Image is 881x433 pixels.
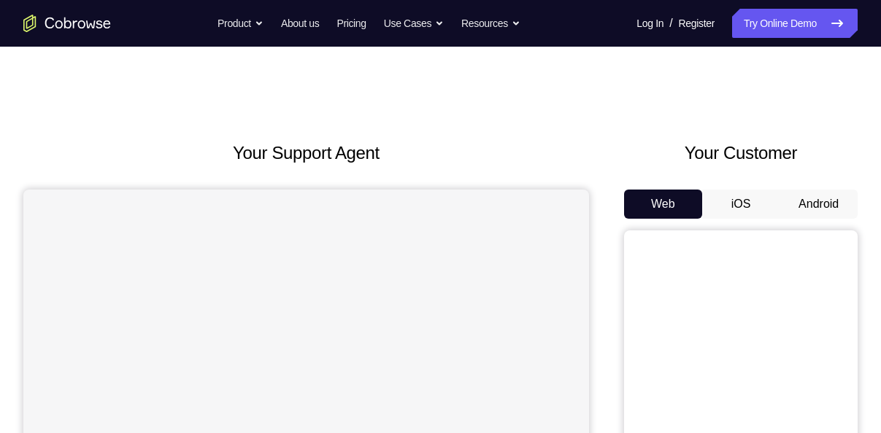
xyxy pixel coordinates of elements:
a: Log In [636,9,663,38]
button: Resources [461,9,520,38]
h2: Your Customer [624,140,858,166]
button: Web [624,190,702,219]
a: Try Online Demo [732,9,858,38]
button: iOS [702,190,780,219]
a: About us [281,9,319,38]
a: Pricing [336,9,366,38]
h2: Your Support Agent [23,140,589,166]
a: Go to the home page [23,15,111,32]
button: Product [218,9,263,38]
a: Register [679,9,715,38]
button: Android [780,190,858,219]
span: / [669,15,672,32]
button: Use Cases [384,9,444,38]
